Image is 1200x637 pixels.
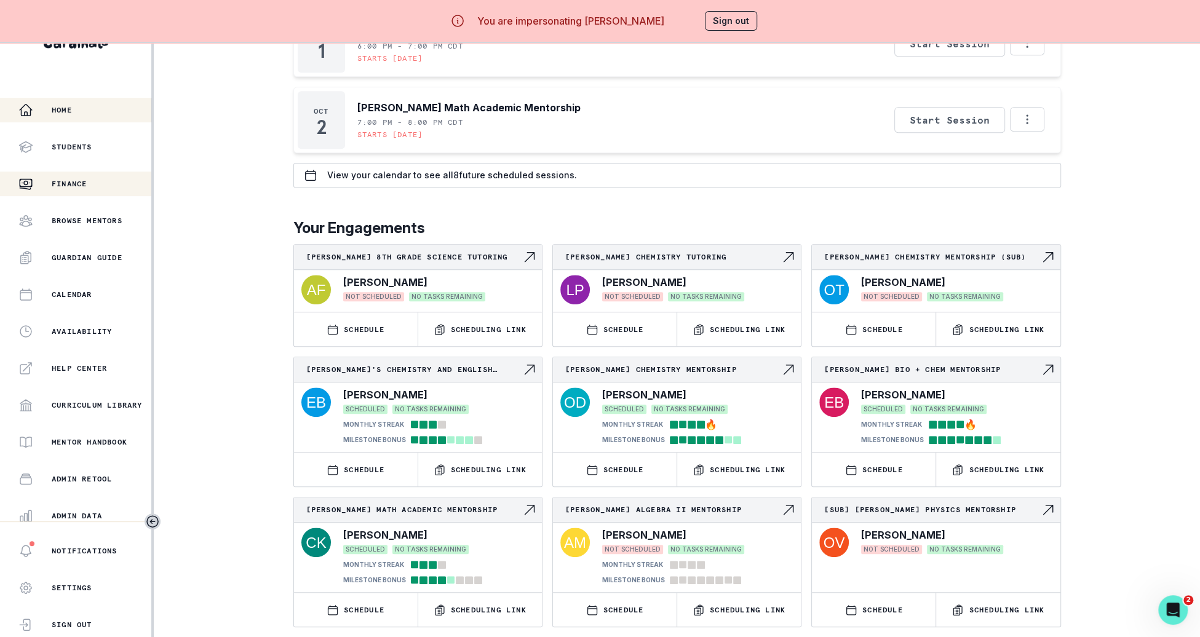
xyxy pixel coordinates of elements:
[553,245,801,307] a: [PERSON_NAME] Chemistry tutoringNavigate to engagement page[PERSON_NAME]NOT SCHEDULEDNO TASKS REM...
[602,420,663,429] p: MONTHLY STREAK
[936,312,1060,346] button: Scheduling Link
[52,216,122,226] p: Browse Mentors
[294,593,418,627] button: SCHEDULE
[52,142,92,152] p: Students
[344,605,384,615] p: SCHEDULE
[862,325,903,334] p: SCHEDULE
[1041,362,1055,377] svg: Navigate to engagement page
[565,505,781,515] p: [PERSON_NAME] Algebra II Mentorship
[301,275,331,304] img: svg
[602,275,686,290] p: [PERSON_NAME]
[602,292,663,301] span: NOT SCHEDULED
[819,528,849,557] img: svg
[1041,502,1055,517] svg: Navigate to engagement page
[522,502,537,517] svg: Navigate to engagement page
[969,325,1044,334] p: Scheduling Link
[294,357,542,447] a: [PERSON_NAME]'s Chemistry and English Academic MentorshipNavigate to engagement page[PERSON_NAME]...
[1183,595,1193,605] span: 2
[294,497,542,587] a: [PERSON_NAME] Math Academic MentorshipNavigate to engagement page[PERSON_NAME]SCHEDULEDNO TASKS R...
[819,387,849,417] img: svg
[145,513,161,529] button: Toggle sidebar
[710,465,785,475] p: Scheduling Link
[52,583,92,593] p: Settings
[603,325,644,334] p: SCHEDULE
[451,605,526,615] p: Scheduling Link
[392,545,469,554] span: NO TASKS REMAINING
[314,106,329,116] p: Oct
[317,121,326,133] p: 2
[565,365,781,374] p: [PERSON_NAME] Chemistry Mentorship
[781,250,796,264] svg: Navigate to engagement page
[927,545,1003,554] span: NO TASKS REMAINING
[861,420,922,429] p: MONTHLY STREAK
[812,497,1060,560] a: [Sub] [PERSON_NAME] Physics MentorshipNavigate to engagement page[PERSON_NAME]NOT SCHEDULEDNO TAS...
[357,117,463,127] p: 7:00 PM - 8:00 PM CDT
[824,365,1040,374] p: [PERSON_NAME] Bio + Chem Mentorship
[560,528,590,557] img: svg
[553,593,677,627] button: SCHEDULE
[710,325,785,334] p: Scheduling Link
[927,292,1003,301] span: NO TASKS REMAINING
[522,362,537,377] svg: Navigate to engagement page
[602,576,665,585] p: MILESTONE BONUS
[861,545,922,554] span: NOT SCHEDULED
[52,363,107,373] p: Help Center
[52,474,112,484] p: Admin Retool
[343,292,404,301] span: NOT SCHEDULED
[522,250,537,264] svg: Navigate to engagement page
[343,420,404,429] p: MONTHLY STREAK
[52,326,112,336] p: Availability
[553,453,677,486] button: SCHEDULE
[861,275,945,290] p: [PERSON_NAME]
[910,405,987,414] span: NO TASKS REMAINING
[52,620,92,630] p: Sign Out
[969,465,1044,475] p: Scheduling Link
[602,545,663,554] span: NOT SCHEDULED
[1041,250,1055,264] svg: Navigate to engagement page
[677,453,801,486] button: Scheduling Link
[52,437,127,447] p: Mentor Handbook
[969,605,1044,615] p: Scheduling Link
[344,325,384,334] p: SCHEDULE
[603,605,644,615] p: SCHEDULE
[710,605,785,615] p: Scheduling Link
[343,528,427,542] p: [PERSON_NAME]
[52,179,87,189] p: Finance
[894,107,1005,133] button: Start Session
[294,312,418,346] button: SCHEDULE
[301,387,331,417] img: svg
[861,435,924,445] p: MILESTONE BONUS
[936,453,1060,486] button: Scheduling Link
[668,545,744,554] span: NO TASKS REMAINING
[861,528,945,542] p: [PERSON_NAME]
[343,545,387,554] span: SCHEDULED
[301,528,331,557] img: svg
[477,14,664,28] p: You are impersonating [PERSON_NAME]
[602,528,686,542] p: [PERSON_NAME]
[819,275,849,304] img: svg
[964,417,976,432] span: 🔥
[306,365,522,374] p: [PERSON_NAME]'s Chemistry and English Academic Mentorship
[602,405,646,414] span: SCHEDULED
[560,275,590,304] img: svg
[52,400,143,410] p: Curriculum Library
[344,465,384,475] p: SCHEDULE
[357,100,581,115] p: [PERSON_NAME] Math Academic Mentorship
[560,387,590,417] img: svg
[677,593,801,627] button: Scheduling Link
[602,387,686,402] p: [PERSON_NAME]
[812,312,936,346] button: SCHEDULE
[293,217,1061,239] p: Your Engagements
[861,405,905,414] span: SCHEDULED
[52,290,92,299] p: Calendar
[677,312,801,346] button: Scheduling Link
[294,245,542,307] a: [PERSON_NAME] 8th grade science tutoringNavigate to engagement page[PERSON_NAME]NOT SCHEDULEDNO T...
[894,31,1005,57] button: Start Session
[1010,31,1044,55] button: Options
[861,387,945,402] p: [PERSON_NAME]
[553,497,801,587] a: [PERSON_NAME] Algebra II MentorshipNavigate to engagement page[PERSON_NAME]NOT SCHEDULEDNO TASKS ...
[451,465,526,475] p: Scheduling Link
[565,252,781,262] p: [PERSON_NAME] Chemistry tutoring
[418,312,542,346] button: Scheduling Link
[1158,595,1188,625] iframe: Intercom live chat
